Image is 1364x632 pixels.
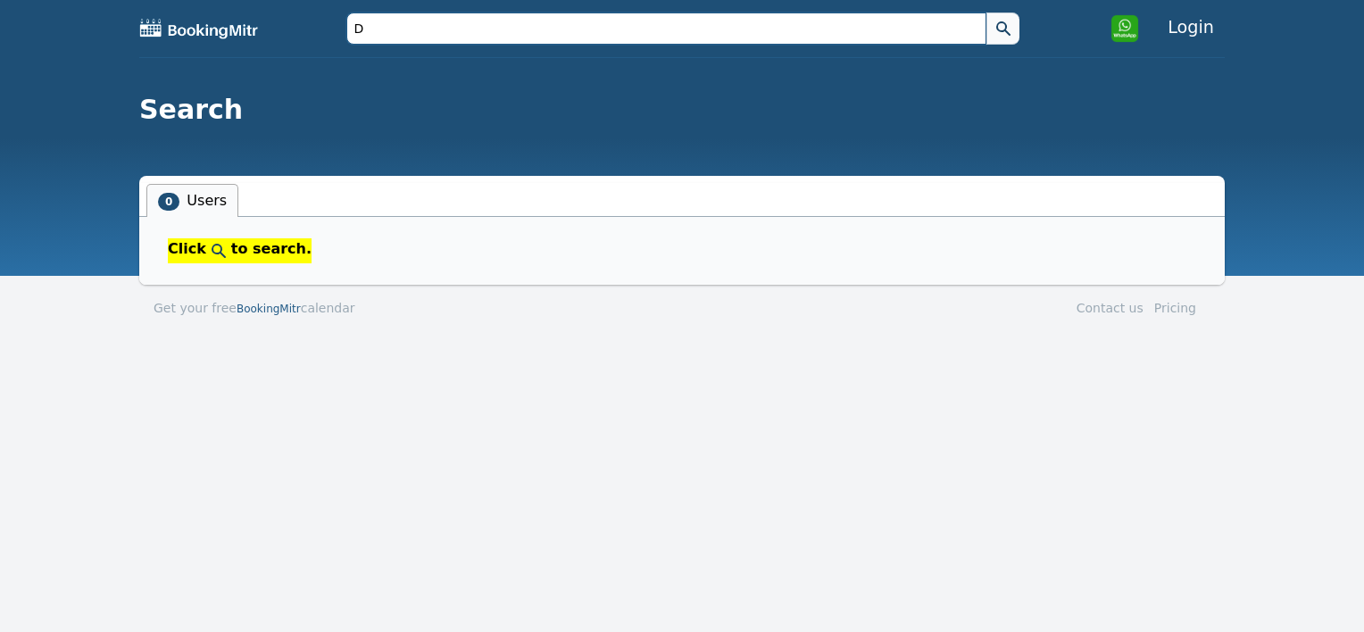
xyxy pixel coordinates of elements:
li: Users [146,184,238,217]
input: Search [346,12,987,45]
span: Click [168,238,206,263]
h1: Search [139,94,1225,126]
img: BookingMitr [139,18,259,39]
img: Click to open WhatsApp [1110,14,1139,43]
a: Login [1157,10,1225,45]
a: Get your freeBookingMitrcalendar [154,299,355,317]
span: 0 [158,193,179,211]
a: Pricing [1154,301,1196,315]
a: Contact us [1077,301,1144,315]
span: to search. [231,238,312,263]
span: BookingMitr [237,303,301,315]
